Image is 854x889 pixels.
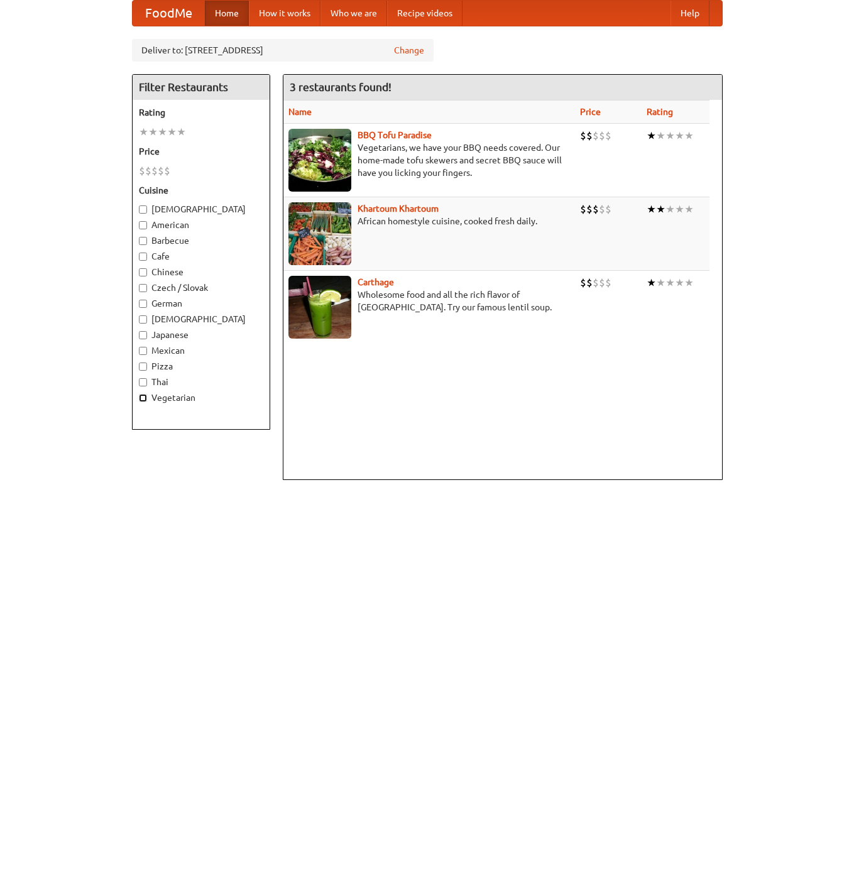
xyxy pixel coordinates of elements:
li: $ [580,276,586,290]
a: BBQ Tofu Paradise [358,130,432,140]
div: Deliver to: [STREET_ADDRESS] [132,39,434,62]
li: $ [593,276,599,290]
label: Vegetarian [139,391,263,404]
li: $ [599,276,605,290]
li: $ [599,129,605,143]
a: Name [288,107,312,117]
li: ★ [665,276,675,290]
li: $ [580,129,586,143]
input: Czech / Slovak [139,284,147,292]
li: $ [158,164,164,178]
label: American [139,219,263,231]
label: Czech / Slovak [139,281,263,294]
h5: Cuisine [139,184,263,197]
li: $ [593,202,599,216]
img: tofuparadise.jpg [288,129,351,192]
label: Mexican [139,344,263,357]
a: Change [394,44,424,57]
h4: Filter Restaurants [133,75,270,100]
ng-pluralize: 3 restaurants found! [290,81,391,93]
li: ★ [139,125,148,139]
li: ★ [675,202,684,216]
input: Mexican [139,347,147,355]
li: ★ [684,202,694,216]
li: ★ [684,276,694,290]
a: Rating [647,107,673,117]
li: ★ [675,129,684,143]
img: carthage.jpg [288,276,351,339]
input: Japanese [139,331,147,339]
li: ★ [665,129,675,143]
a: Home [205,1,249,26]
input: Thai [139,378,147,386]
p: African homestyle cuisine, cooked fresh daily. [288,215,570,227]
input: Cafe [139,253,147,261]
label: Cafe [139,250,263,263]
label: German [139,297,263,310]
li: ★ [148,125,158,139]
li: ★ [656,276,665,290]
li: $ [605,129,611,143]
li: ★ [675,276,684,290]
a: Carthage [358,277,394,287]
p: Vegetarians, we have your BBQ needs covered. Our home-made tofu skewers and secret BBQ sauce will... [288,141,570,179]
img: khartoum.jpg [288,202,351,265]
h5: Price [139,145,263,158]
li: ★ [647,276,656,290]
li: ★ [158,125,167,139]
li: ★ [656,129,665,143]
li: ★ [177,125,186,139]
a: FoodMe [133,1,205,26]
li: $ [599,202,605,216]
a: Recipe videos [387,1,463,26]
h5: Rating [139,106,263,119]
li: ★ [656,202,665,216]
input: [DEMOGRAPHIC_DATA] [139,205,147,214]
input: American [139,221,147,229]
li: ★ [167,125,177,139]
a: Khartoum Khartoum [358,204,439,214]
input: [DEMOGRAPHIC_DATA] [139,315,147,324]
li: $ [593,129,599,143]
li: $ [586,129,593,143]
li: $ [605,276,611,290]
li: $ [580,202,586,216]
li: ★ [684,129,694,143]
li: ★ [665,202,675,216]
label: [DEMOGRAPHIC_DATA] [139,313,263,325]
label: Pizza [139,360,263,373]
label: Chinese [139,266,263,278]
a: Who we are [320,1,387,26]
a: Price [580,107,601,117]
p: Wholesome food and all the rich flavor of [GEOGRAPHIC_DATA]. Try our famous lentil soup. [288,288,570,314]
input: Barbecue [139,237,147,245]
a: How it works [249,1,320,26]
li: ★ [647,129,656,143]
li: $ [145,164,151,178]
a: Help [671,1,709,26]
li: $ [151,164,158,178]
li: $ [605,202,611,216]
label: [DEMOGRAPHIC_DATA] [139,203,263,215]
label: Barbecue [139,234,263,247]
input: Chinese [139,268,147,276]
li: $ [164,164,170,178]
label: Japanese [139,329,263,341]
label: Thai [139,376,263,388]
li: $ [586,276,593,290]
li: $ [139,164,145,178]
li: ★ [647,202,656,216]
li: $ [586,202,593,216]
input: Vegetarian [139,394,147,402]
input: German [139,300,147,308]
input: Pizza [139,363,147,371]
